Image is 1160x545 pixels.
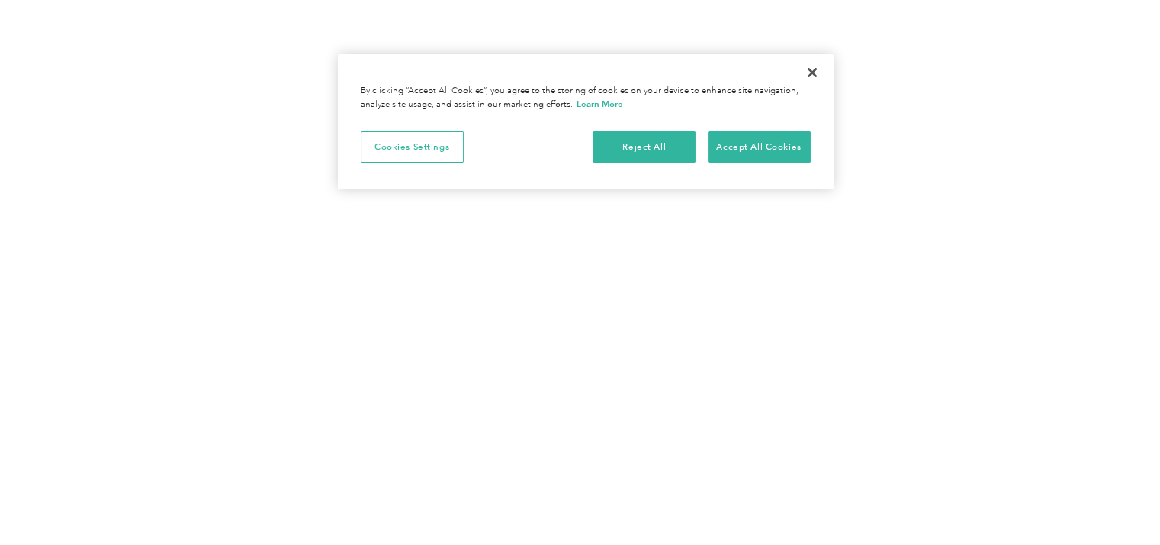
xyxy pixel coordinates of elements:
[361,131,464,163] button: Cookies Settings
[361,85,811,111] div: By clicking “Accept All Cookies”, you agree to the storing of cookies on your device to enhance s...
[795,56,829,89] button: Close
[338,54,834,189] div: Cookie banner
[708,131,811,163] button: Accept All Cookies
[593,131,696,163] button: Reject All
[338,54,834,189] div: Privacy
[577,98,623,109] a: More information about your privacy, opens in a new tab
